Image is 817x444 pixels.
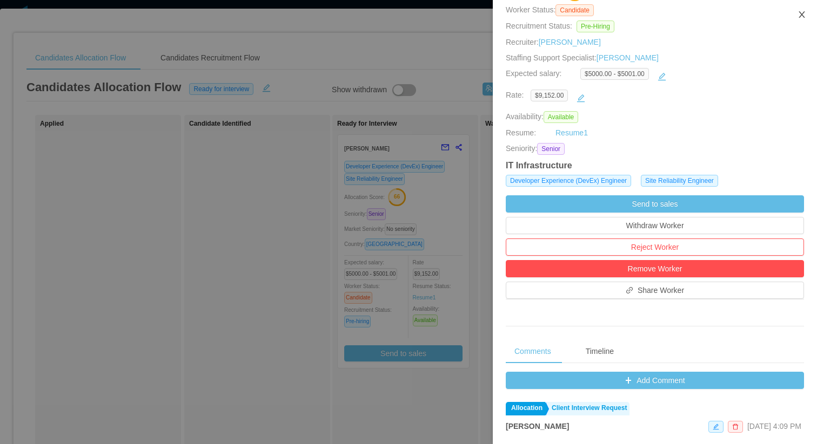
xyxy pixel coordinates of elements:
[506,339,560,364] div: Comments
[506,128,536,137] span: Resume:
[506,238,804,256] button: Reject Worker
[798,10,806,19] i: icon: close
[580,68,649,80] span: $5000.00 - $5001.00
[653,68,671,85] button: icon: edit
[546,402,630,415] a: Client Interview Request
[641,175,718,187] span: Site Reliability Engineer
[577,21,614,32] span: Pre-Hiring
[506,282,804,299] button: icon: linkShare Worker
[572,90,590,107] button: icon: edit
[506,422,569,431] strong: [PERSON_NAME]
[506,161,572,170] strong: IT Infrastructure
[506,5,555,14] span: Worker Status:
[506,143,537,155] span: Seniority:
[537,143,565,155] span: Senior
[555,127,588,139] a: Resume1
[597,53,659,62] a: [PERSON_NAME]
[531,90,568,101] span: $9,152.00
[506,372,804,389] button: icon: plusAdd Comment
[713,423,719,430] i: icon: edit
[506,22,572,30] span: Recruitment Status:
[747,422,801,431] span: [DATE] 4:09 PM
[506,217,804,234] button: Withdraw Worker
[539,38,601,46] a: [PERSON_NAME]
[506,53,659,62] span: Staffing Support Specialist:
[506,175,631,187] span: Developer Experience (DevEx) Engineer
[555,4,594,16] span: Candidate
[732,423,739,430] i: icon: delete
[506,402,545,415] a: Allocation
[506,260,804,277] button: Remove Worker
[577,339,622,364] div: Timeline
[506,38,601,46] span: Recruiter:
[506,112,582,121] span: Availability:
[544,111,578,123] span: Available
[506,195,804,213] button: Send to sales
